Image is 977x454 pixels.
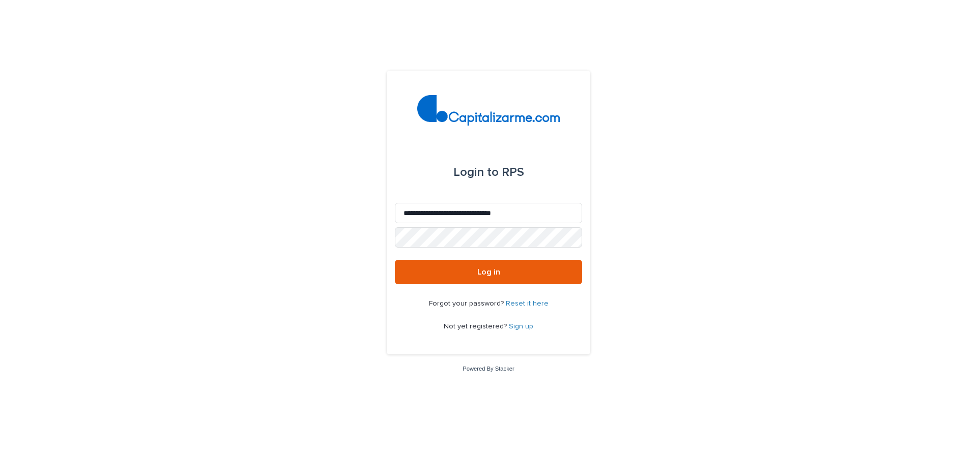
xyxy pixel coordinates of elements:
[417,95,560,126] img: TjQlHxlQVOtaKxwbrr5R
[429,300,506,307] span: Forgot your password?
[453,158,524,187] div: RPS
[395,260,582,284] button: Log in
[444,323,509,330] span: Not yet registered?
[453,166,499,178] span: Login to
[477,268,500,276] span: Log in
[463,366,514,372] a: Powered By Stacker
[509,323,533,330] a: Sign up
[506,300,549,307] a: Reset it here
